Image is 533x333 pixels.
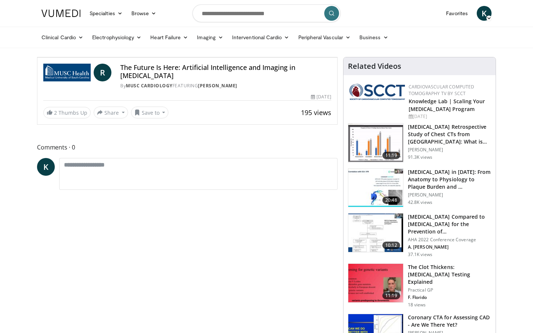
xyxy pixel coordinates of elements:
h3: [MEDICAL_DATA] Retrospective Study of Chest CTs from [GEOGRAPHIC_DATA]: What is the Re… [408,123,491,145]
img: MUSC Cardiology [43,64,91,81]
a: K [477,6,492,21]
img: 51a70120-4f25-49cc-93a4-67582377e75f.png.150x105_q85_autocrop_double_scale_upscale_version-0.2.png [349,84,405,100]
a: [PERSON_NAME] [198,83,237,89]
img: 7b0db7e1-b310-4414-a1d3-dac447dbe739.150x105_q85_crop-smart_upscale.jpg [348,264,403,302]
p: [PERSON_NAME] [408,147,491,153]
p: Practical GP [408,287,491,293]
a: Imaging [192,30,228,45]
p: 37.1K views [408,252,432,258]
h4: The Future Is Here: Artificial Intelligence and Imaging in [MEDICAL_DATA] [120,64,331,80]
a: 11:19 The Clot Thickens: [MEDICAL_DATA] Testing Explained Practical GP F. Florido 18 views [348,263,491,308]
h3: The Clot Thickens: [MEDICAL_DATA] Testing Explained [408,263,491,286]
span: Comments 0 [37,142,338,152]
p: [PERSON_NAME] [408,192,491,198]
img: 823da73b-7a00-425d-bb7f-45c8b03b10c3.150x105_q85_crop-smart_upscale.jpg [348,169,403,207]
p: 91.3K views [408,154,432,160]
a: Specialties [85,6,127,21]
a: K [37,158,55,176]
a: Knowledge Lab | Scaling Your [MEDICAL_DATA] Program [409,98,485,112]
p: A. [PERSON_NAME] [408,244,491,250]
img: 7c0f9b53-1609-4588-8498-7cac8464d722.150x105_q85_crop-smart_upscale.jpg [348,213,403,252]
a: Electrophysiology [88,30,146,45]
img: c2eb46a3-50d3-446d-a553-a9f8510c7760.150x105_q85_crop-smart_upscale.jpg [348,124,403,162]
a: Heart Failure [146,30,192,45]
a: Cardiovascular Computed Tomography TV by SCCT [409,84,475,97]
a: 20:48 [MEDICAL_DATA] in [DATE]: From Anatomy to Physiology to Plaque Burden and … [PERSON_NAME] 4... [348,168,491,208]
span: 20:48 [382,196,400,204]
img: VuMedi Logo [41,10,81,17]
a: 11:19 [MEDICAL_DATA] Retrospective Study of Chest CTs from [GEOGRAPHIC_DATA]: What is the Re… [PE... [348,123,491,162]
button: Share [94,107,128,118]
a: Favorites [442,6,472,21]
a: Interventional Cardio [228,30,294,45]
div: By FEATURING [120,83,331,89]
h4: Related Videos [348,62,401,71]
p: AHA 2022 Conference Coverage [408,237,491,243]
a: MUSC Cardiology [126,83,172,89]
p: 42.8K views [408,199,432,205]
span: 2 [54,109,57,116]
a: 2 Thumbs Up [43,107,91,118]
p: F. Florido [408,295,491,300]
a: Browse [127,6,161,21]
a: Peripheral Vascular [294,30,355,45]
h3: [MEDICAL_DATA] in [DATE]: From Anatomy to Physiology to Plaque Burden and … [408,168,491,191]
h3: [MEDICAL_DATA] Compared to [MEDICAL_DATA] for the Prevention of… [408,213,491,235]
button: Save to [131,107,169,118]
video-js: Video Player [37,57,337,58]
div: [DATE] [311,94,331,100]
h3: Coronary CTA for Assessing CAD - Are We There Yet? [408,314,491,329]
a: R [94,64,111,81]
span: 195 views [301,108,331,117]
a: 10:12 [MEDICAL_DATA] Compared to [MEDICAL_DATA] for the Prevention of… AHA 2022 Conference Covera... [348,213,491,258]
span: 11:19 [382,292,400,299]
span: 10:12 [382,242,400,249]
span: 11:19 [382,152,400,159]
input: Search topics, interventions [192,4,341,22]
div: [DATE] [409,113,490,120]
p: 18 views [408,302,426,308]
a: Clinical Cardio [37,30,88,45]
a: Business [355,30,393,45]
